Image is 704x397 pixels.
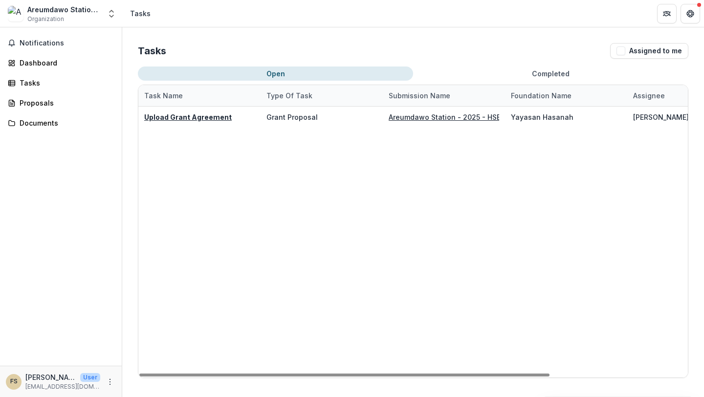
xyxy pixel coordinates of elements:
[138,90,189,101] div: Task Name
[130,8,151,19] div: Tasks
[25,372,76,382] p: [PERSON_NAME]
[138,85,261,106] div: Task Name
[4,55,118,71] a: Dashboard
[4,115,118,131] a: Documents
[20,39,114,47] span: Notifications
[20,98,110,108] div: Proposals
[413,66,688,81] button: Completed
[383,90,456,101] div: Submission Name
[27,4,101,15] div: Areumdawo Station Enterprise
[138,45,166,57] h2: Tasks
[627,90,671,101] div: Assignee
[266,112,318,122] div: Grant Proposal
[261,85,383,106] div: Type of Task
[505,85,627,106] div: Foundation Name
[389,113,547,121] a: Areumdawo Station - 2025 - HSEF2025 - SDEC
[633,112,689,122] div: [PERSON_NAME]
[20,118,110,128] div: Documents
[261,90,318,101] div: Type of Task
[10,378,18,385] div: FEDRICK DING SAKAI
[383,85,505,106] div: Submission Name
[138,66,413,81] button: Open
[8,6,23,22] img: Areumdawo Station Enterprise
[27,15,64,23] span: Organization
[610,43,688,59] button: Assigned to me
[681,4,700,23] button: Get Help
[105,4,118,23] button: Open entity switcher
[104,376,116,388] button: More
[25,382,100,391] p: [EMAIL_ADDRESS][DOMAIN_NAME]
[4,35,118,51] button: Notifications
[511,112,573,122] div: Yayasan Hasanah
[126,6,154,21] nav: breadcrumb
[80,373,100,382] p: User
[4,75,118,91] a: Tasks
[657,4,677,23] button: Partners
[144,113,232,121] a: Upload Grant Agreement
[20,78,110,88] div: Tasks
[4,95,118,111] a: Proposals
[20,58,110,68] div: Dashboard
[505,90,577,101] div: Foundation Name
